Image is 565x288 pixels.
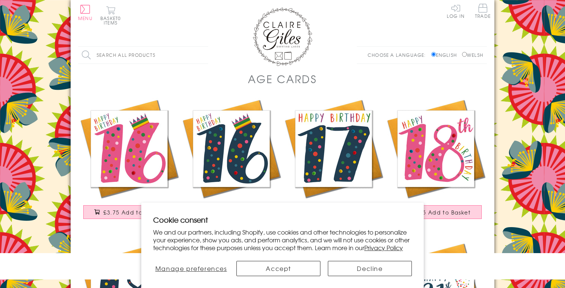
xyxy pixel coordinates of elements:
[104,15,121,26] span: 0 items
[364,243,403,252] a: Privacy Policy
[78,98,180,200] img: Birthday Card, Age 16 - Pink, Happy Birthday 16, Embellished with pompoms
[153,261,229,276] button: Manage preferences
[236,261,320,276] button: Accept
[153,228,412,251] p: We and our partners, including Shopify, use cookies and other technologies to personalize your ex...
[328,261,412,276] button: Decline
[78,5,93,20] button: Menu
[447,4,465,18] a: Log In
[462,52,467,57] input: Welsh
[368,52,430,58] p: Choose a language:
[431,52,436,57] input: English
[475,4,491,20] a: Trade
[390,205,482,219] button: £3.75 Add to Basket
[462,52,483,58] label: Welsh
[253,7,312,66] img: Claire Giles Greetings Cards
[180,98,282,200] img: Birthday Card, Age 16 - Blue, Happy Birthday 16, Embellished with pompoms
[103,209,164,216] span: £3.75 Add to Basket
[475,4,491,18] span: Trade
[385,98,487,226] a: Birthday Card, Age 18 - Pink, Happy 18th Birthday, Embellished with pompoms £3.75 Add to Basket
[201,47,208,63] input: Search
[153,215,412,225] h2: Cookie consent
[78,98,180,226] a: Birthday Card, Age 16 - Pink, Happy Birthday 16, Embellished with pompoms £3.75 Add to Basket
[431,52,461,58] label: English
[410,209,471,216] span: £3.75 Add to Basket
[248,71,317,86] h1: Age Cards
[83,205,175,219] button: £3.75 Add to Basket
[385,98,487,200] img: Birthday Card, Age 18 - Pink, Happy 18th Birthday, Embellished with pompoms
[78,47,208,63] input: Search all products
[78,15,93,22] span: Menu
[180,98,282,226] a: Birthday Card, Age 16 - Blue, Happy Birthday 16, Embellished with pompoms £3.75 Add to Basket
[282,98,385,226] a: Birthday Card, Age 17 - Blue, Happy Birthday 17, Embellished with pompoms £3.75 Add to Basket
[282,98,385,200] img: Birthday Card, Age 17 - Blue, Happy Birthday 17, Embellished with pompoms
[155,264,227,273] span: Manage preferences
[100,6,121,25] button: Basket0 items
